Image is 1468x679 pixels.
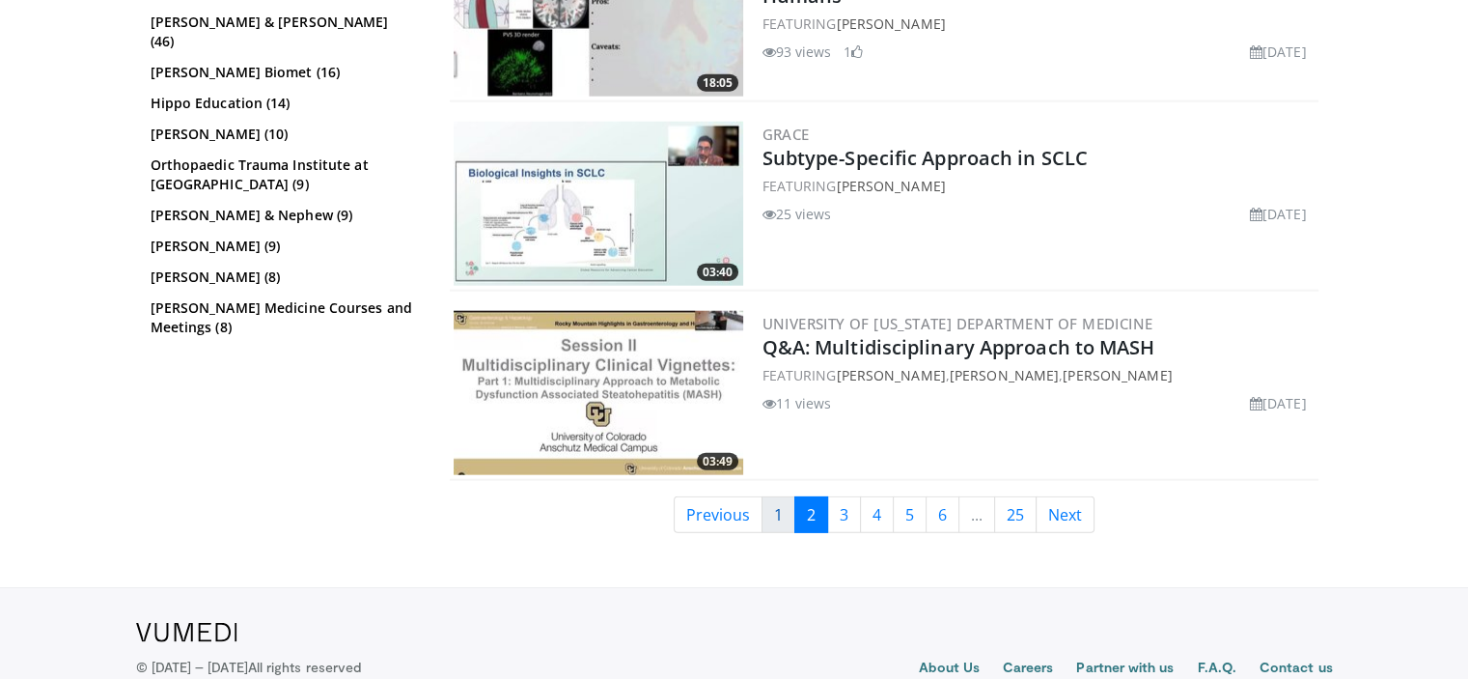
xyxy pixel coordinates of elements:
p: © [DATE] – [DATE] [136,658,362,677]
a: [PERSON_NAME] (8) [151,268,416,287]
a: 3 [827,496,861,533]
a: 4 [860,496,894,533]
li: 11 views [762,393,832,413]
a: Hippo Education (14) [151,94,416,113]
span: All rights reserved [248,659,361,675]
div: FEATURING [762,14,1315,34]
img: b57dcc58-1c60-4ba2-8017-c22378ebc9f7.300x170_q85_crop-smart_upscale.jpg [454,311,743,475]
a: [PERSON_NAME] Biomet (16) [151,63,416,82]
li: [DATE] [1250,204,1307,224]
img: cf0c23d0-a0d3-42ca-ae37-136bb088c7c1.300x170_q85_crop-smart_upscale.jpg [454,122,743,286]
a: [PERSON_NAME] & [PERSON_NAME] (46) [151,13,416,51]
a: 1 [762,496,795,533]
a: Next [1036,496,1094,533]
a: GRACE [762,125,810,144]
a: 2 [794,496,828,533]
div: FEATURING , , [762,365,1315,385]
a: [PERSON_NAME] [1063,366,1172,384]
a: 03:40 [454,122,743,286]
a: [PERSON_NAME] [836,366,945,384]
a: 5 [893,496,927,533]
li: 1 [844,42,863,62]
a: Previous [674,496,762,533]
a: Orthopaedic Trauma Institute at [GEOGRAPHIC_DATA] (9) [151,156,416,194]
li: 25 views [762,204,832,224]
span: 18:05 [697,74,738,92]
a: [PERSON_NAME] (10) [151,125,416,144]
div: FEATURING [762,176,1315,196]
li: [DATE] [1250,42,1307,62]
a: [PERSON_NAME] Medicine Courses and Meetings (8) [151,298,416,337]
a: [PERSON_NAME] [836,177,945,195]
a: [PERSON_NAME] [950,366,1059,384]
a: Q&A: Multidisciplinary Approach to MASH [762,334,1155,360]
a: 6 [926,496,959,533]
a: 25 [994,496,1037,533]
a: Subtype-Specific Approach in SCLC [762,145,1088,171]
a: 03:49 [454,311,743,475]
li: 93 views [762,42,832,62]
span: 03:49 [697,453,738,470]
a: [PERSON_NAME] & Nephew (9) [151,206,416,225]
span: 03:40 [697,264,738,281]
a: [PERSON_NAME] [836,14,945,33]
a: University of [US_STATE] Department of Medicine [762,314,1153,333]
li: [DATE] [1250,393,1307,413]
img: VuMedi Logo [136,623,237,642]
nav: Search results pages [450,496,1318,533]
a: [PERSON_NAME] (9) [151,237,416,256]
